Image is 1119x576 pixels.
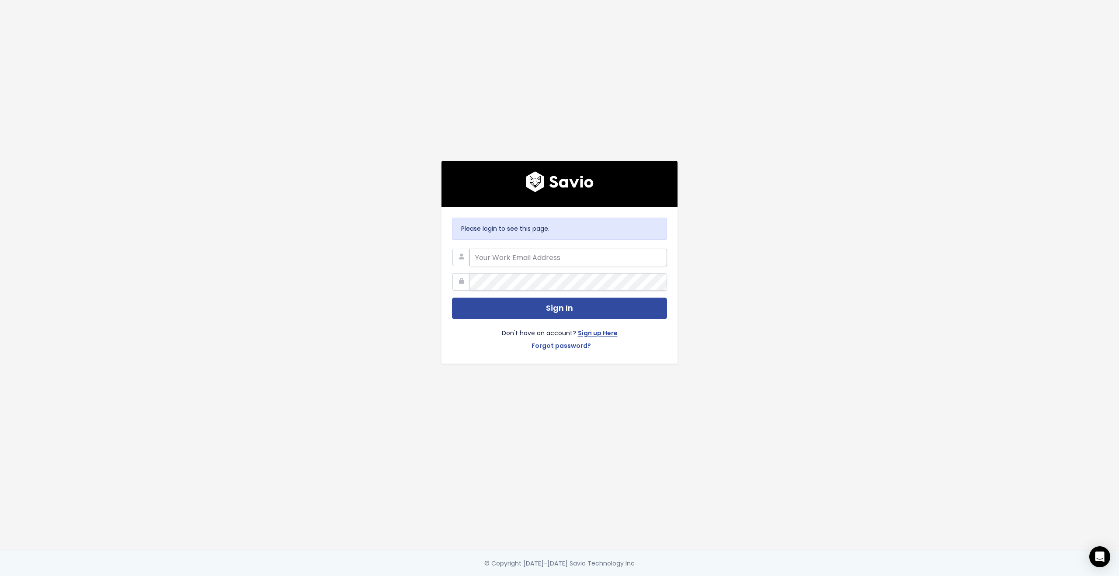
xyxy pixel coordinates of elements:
[484,558,635,569] div: © Copyright [DATE]-[DATE] Savio Technology Inc
[452,319,667,353] div: Don't have an account?
[452,298,667,319] button: Sign In
[461,223,658,234] p: Please login to see this page.
[578,328,618,340] a: Sign up Here
[469,249,667,266] input: Your Work Email Address
[532,340,591,353] a: Forgot password?
[526,171,594,192] img: logo600x187.a314fd40982d.png
[1089,546,1110,567] div: Open Intercom Messenger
